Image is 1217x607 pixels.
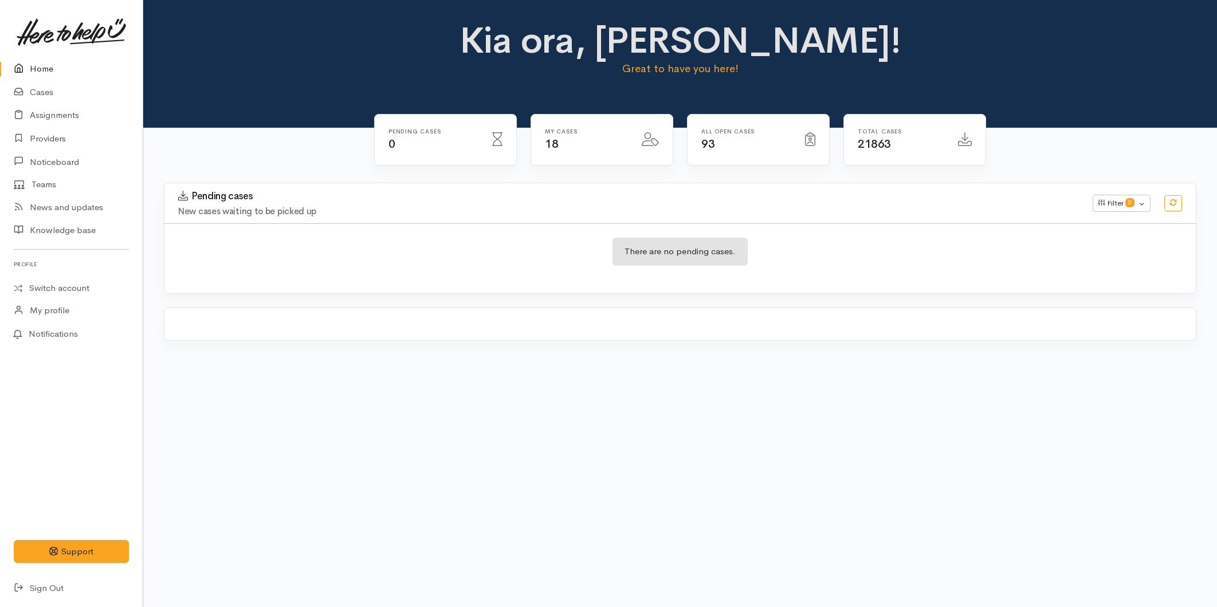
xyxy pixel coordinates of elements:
[545,137,558,151] span: 18
[14,540,129,563] button: Support
[1125,198,1134,207] span: 0
[858,137,891,151] span: 21863
[613,238,748,266] div: There are no pending cases.
[426,21,935,61] h1: Kia ora, [PERSON_NAME]!
[701,137,715,151] span: 93
[858,128,944,135] h6: Total cases
[545,128,628,135] h6: My cases
[178,191,1079,202] h3: Pending cases
[388,137,395,151] span: 0
[388,128,478,135] h6: Pending cases
[426,61,935,77] p: Great to have you here!
[701,128,791,135] h6: All Open cases
[1093,195,1151,212] button: Filter0
[178,207,1079,216] h4: New cases waiting to be picked up
[14,257,129,272] h6: Profile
